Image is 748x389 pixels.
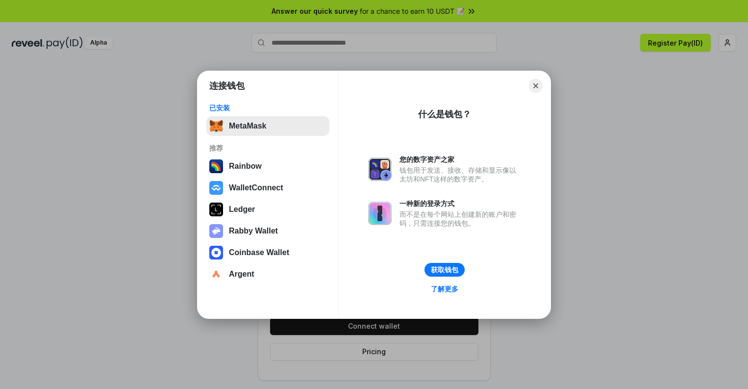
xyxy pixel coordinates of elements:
a: 了解更多 [425,283,464,295]
button: Rainbow [206,156,329,176]
div: Rainbow [229,162,262,171]
img: svg+xml,%3Csvg%20xmlns%3D%22http%3A%2F%2Fwww.w3.org%2F2000%2Fsvg%22%20fill%3D%22none%22%20viewBox... [209,224,223,238]
img: svg+xml,%3Csvg%20width%3D%2228%22%20height%3D%2228%22%20viewBox%3D%220%200%2028%2028%22%20fill%3D... [209,267,223,281]
div: Rabby Wallet [229,227,278,235]
div: 了解更多 [431,285,458,293]
h1: 连接钱包 [209,80,245,92]
div: 已安装 [209,104,326,112]
div: Argent [229,270,254,279]
div: 而不是在每个网站上创建新的账户和密码，只需连接您的钱包。 [399,210,521,228]
img: svg+xml,%3Csvg%20width%3D%22120%22%20height%3D%22120%22%20viewBox%3D%220%200%20120%20120%22%20fil... [209,159,223,173]
div: WalletConnect [229,183,283,192]
img: svg+xml,%3Csvg%20xmlns%3D%22http%3A%2F%2Fwww.w3.org%2F2000%2Fsvg%22%20width%3D%2228%22%20height%3... [209,203,223,216]
button: Argent [206,264,329,284]
div: 一种新的登录方式 [399,199,521,208]
div: 推荐 [209,144,326,153]
button: 获取钱包 [424,263,465,277]
button: Coinbase Wallet [206,243,329,262]
img: svg+xml,%3Csvg%20xmlns%3D%22http%3A%2F%2Fwww.w3.org%2F2000%2Fsvg%22%20fill%3D%22none%22%20viewBox... [368,202,392,225]
button: Ledger [206,200,329,219]
button: WalletConnect [206,178,329,198]
img: svg+xml,%3Csvg%20width%3D%2228%22%20height%3D%2228%22%20viewBox%3D%220%200%2028%2028%22%20fill%3D... [209,246,223,259]
div: Ledger [229,205,255,214]
img: svg+xml,%3Csvg%20width%3D%2228%22%20height%3D%2228%22%20viewBox%3D%220%200%2028%2028%22%20fill%3D... [209,181,223,195]
div: MetaMask [229,122,266,130]
button: MetaMask [206,116,329,136]
div: 获取钱包 [431,265,458,274]
button: Close [529,79,543,93]
div: 钱包用于发送、接收、存储和显示像以太坊和NFT这样的数字资产。 [399,166,521,183]
button: Rabby Wallet [206,221,329,241]
div: Coinbase Wallet [229,248,289,257]
div: 您的数字资产之家 [399,155,521,164]
div: 什么是钱包？ [418,108,471,120]
img: svg+xml,%3Csvg%20xmlns%3D%22http%3A%2F%2Fwww.w3.org%2F2000%2Fsvg%22%20fill%3D%22none%22%20viewBox... [368,157,392,181]
img: svg+xml,%3Csvg%20fill%3D%22none%22%20height%3D%2233%22%20viewBox%3D%220%200%2035%2033%22%20width%... [209,119,223,133]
